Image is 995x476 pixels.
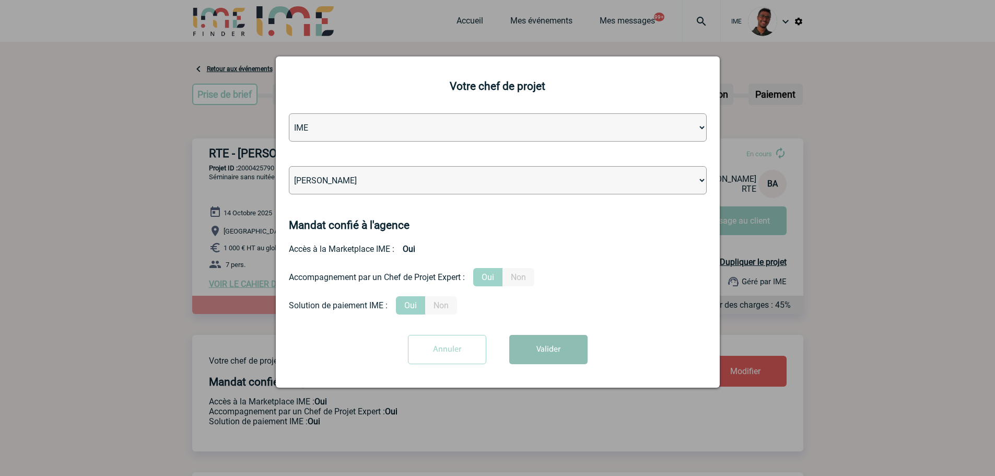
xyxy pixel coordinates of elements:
label: Oui [473,268,502,286]
button: Valider [509,335,588,364]
label: Non [425,296,457,315]
b: Oui [394,240,424,258]
div: Solution de paiement IME : [289,300,388,310]
h4: Mandat confié à l'agence [289,219,409,231]
div: Accompagnement par un Chef de Projet Expert : [289,272,465,282]
div: Prestation payante [289,268,707,286]
h2: Votre chef de projet [289,80,707,92]
div: Accès à la Marketplace IME : [289,240,707,258]
div: Conformité aux process achat client, Prise en charge de la facturation, Mutualisation de plusieur... [289,296,707,315]
input: Annuler [408,335,486,364]
label: Oui [396,296,425,315]
label: Non [502,268,534,286]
